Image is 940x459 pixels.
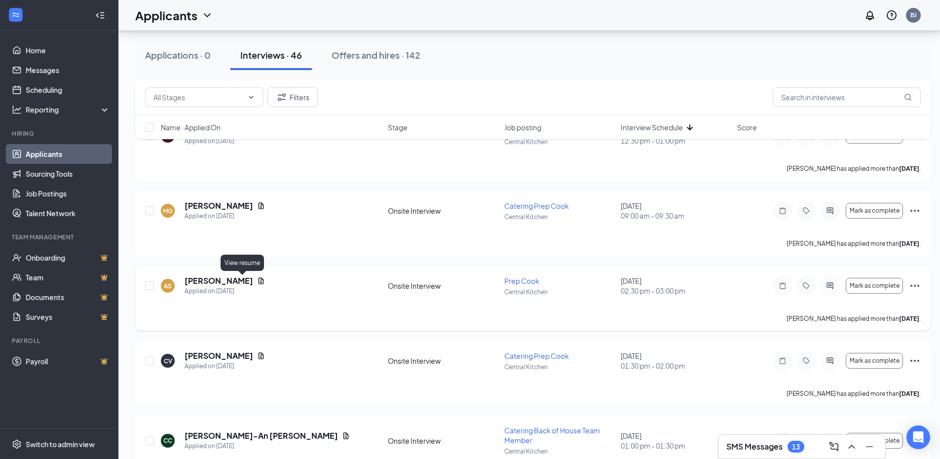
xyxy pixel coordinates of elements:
[777,207,789,215] svg: Note
[899,165,919,172] b: [DATE]
[621,431,731,451] div: [DATE]
[826,439,842,455] button: ComposeMessage
[504,122,541,132] span: Job posting
[684,121,696,133] svg: ArrowDown
[800,282,812,290] svg: Tag
[621,211,731,221] span: 09:00 am - 09:30 am
[26,307,110,327] a: SurveysCrown
[828,441,840,453] svg: ComposeMessage
[621,361,731,371] span: 01:30 pm - 02:00 pm
[846,278,903,294] button: Mark as complete
[800,357,812,365] svg: Tag
[621,122,683,132] span: Interview Schedule
[899,390,919,397] b: [DATE]
[26,60,110,80] a: Messages
[164,282,172,290] div: AS
[909,205,921,217] svg: Ellipses
[787,389,921,398] p: [PERSON_NAME] has applied more than .
[621,441,731,451] span: 01:00 pm - 01:30 pm
[342,432,350,440] svg: Document
[909,355,921,367] svg: Ellipses
[26,40,110,60] a: Home
[906,425,930,449] div: Open Intercom Messenger
[26,268,110,287] a: TeamCrown
[388,122,408,132] span: Stage
[26,144,110,164] a: Applicants
[221,255,264,271] div: View resume
[185,361,265,371] div: Applied on [DATE]
[787,164,921,173] p: [PERSON_NAME] has applied more than .
[163,436,172,445] div: CC
[257,352,265,360] svg: Document
[504,351,569,360] span: Catering Prep Cook
[12,439,22,449] svg: Settings
[777,282,789,290] svg: Note
[737,122,757,132] span: Score
[12,129,108,138] div: Hiring
[777,357,789,365] svg: Note
[145,49,211,61] div: Applications · 0
[26,248,110,268] a: OnboardingCrown
[886,9,898,21] svg: QuestionInfo
[26,184,110,203] a: Job Postings
[504,201,569,210] span: Catering Prep Cook
[185,350,253,361] h5: [PERSON_NAME]
[787,314,921,323] p: [PERSON_NAME] has applied more than .
[388,356,498,366] div: Onsite Interview
[332,49,420,61] div: Offers and hires · 142
[26,439,95,449] div: Switch to admin view
[846,203,903,219] button: Mark as complete
[787,239,921,248] p: [PERSON_NAME] has applied more than .
[161,122,221,132] span: Name · Applied On
[726,441,783,452] h3: SMS Messages
[862,439,877,455] button: Minimize
[846,433,903,449] button: Mark as complete
[240,49,302,61] div: Interviews · 46
[800,207,812,215] svg: Tag
[850,282,900,289] span: Mark as complete
[12,105,22,115] svg: Analysis
[846,353,903,369] button: Mark as complete
[26,203,110,223] a: Talent Network
[388,206,498,216] div: Onsite Interview
[135,7,197,24] h1: Applicants
[621,276,731,296] div: [DATE]
[185,441,350,451] div: Applied on [DATE]
[257,202,265,210] svg: Document
[185,275,253,286] h5: [PERSON_NAME]
[864,441,875,453] svg: Minimize
[504,426,600,445] span: Catering Back of House Team Member
[846,441,858,453] svg: ChevronUp
[26,164,110,184] a: Sourcing Tools
[26,351,110,371] a: PayrollCrown
[12,337,108,345] div: Payroll
[904,93,912,101] svg: MagnifyingGlass
[910,11,917,19] div: BJ
[267,87,318,107] button: Filter Filters
[504,447,615,456] p: Central Kitchen
[185,211,265,221] div: Applied on [DATE]
[824,207,836,215] svg: ActiveChat
[201,9,213,21] svg: ChevronDown
[26,80,110,100] a: Scheduling
[185,200,253,211] h5: [PERSON_NAME]
[864,9,876,21] svg: Notifications
[504,363,615,371] p: Central Kitchen
[185,430,338,441] h5: [PERSON_NAME]-An [PERSON_NAME]
[504,213,615,221] p: Central Kitchen
[850,357,900,364] span: Mark as complete
[185,286,265,296] div: Applied on [DATE]
[26,287,110,307] a: DocumentsCrown
[164,357,172,365] div: CV
[257,277,265,285] svg: Document
[11,10,21,20] svg: WorkstreamLogo
[909,280,921,292] svg: Ellipses
[276,91,288,103] svg: Filter
[850,207,900,214] span: Mark as complete
[153,92,243,103] input: All Stages
[95,10,105,20] svg: Collapse
[792,443,800,451] div: 13
[844,439,860,455] button: ChevronUp
[388,436,498,446] div: Onsite Interview
[824,282,836,290] svg: ActiveChat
